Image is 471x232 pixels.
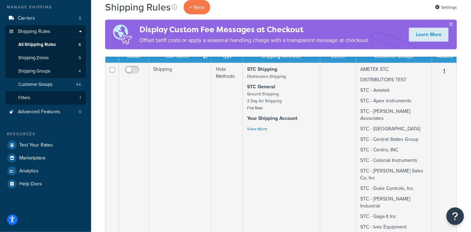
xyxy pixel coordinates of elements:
div: Resources [5,131,86,137]
span: Shipping Zones [18,55,49,61]
div: Manage Shipping [5,4,86,10]
li: Advanced Features [5,105,86,118]
small: Ground Shipping 2 Day Air Shipping Flat Rate [247,91,282,111]
h1: Shipping Rules [105,0,171,14]
a: Shipping Groups 4 [5,65,86,78]
a: Analytics [5,165,86,177]
a: Learn More [409,28,449,42]
a: Carriers 5 [5,12,86,25]
span: Shipping Rules [18,29,50,35]
span: 4 [78,68,81,74]
p: STC - Duke Controls, Inc. [360,185,428,192]
a: Filters 1 [5,91,86,104]
small: Distributors Shipping [247,73,286,80]
p: STC - [PERSON_NAME] Sales Co, Inc [360,168,428,182]
p: STC - Centro, INC [360,146,428,153]
span: Shipping Groups [18,68,50,74]
li: All Shipping Rules [5,38,86,51]
a: Help Docs [5,178,86,190]
li: Carriers [5,12,86,25]
span: Help Docs [19,181,42,187]
li: Shipping Rules [5,25,86,105]
p: STC - [PERSON_NAME] Associates [360,108,428,122]
a: Advanced Features 0 [5,105,86,118]
a: Shipping Rules [5,25,86,38]
span: 9 [78,55,81,61]
p: DISTRIBUTORS TEST [360,76,428,83]
strong: STC Shipping [247,66,277,73]
strong: Your Shipping Account [247,115,298,122]
a: Shipping Zones 9 [5,52,86,64]
span: Marketplace [19,155,46,161]
p: STC - [PERSON_NAME] Industrial [360,196,428,210]
img: duties-banner-06bc72dcb5fe05cb3f9472aba00be2ae8eb53ab6f0d8bb03d382ba314ac3c341.png [105,20,139,49]
p: STC - Apex instruments [360,97,428,104]
span: Carriers [18,15,35,21]
a: Test Your Rates [5,139,86,151]
li: Shipping Groups [5,65,86,78]
strong: STC General [247,83,275,90]
a: Marketplace [5,152,86,164]
span: 1 [80,95,81,101]
p: STC - Gage-It Inc [360,213,428,220]
span: Test Your Rates [19,142,53,148]
li: Customer Groups [5,78,86,91]
a: All Shipping Rules 6 [5,38,86,51]
button: Open Resource Center [446,207,464,225]
span: Filters [18,95,30,101]
span: All Shipping Rules [18,42,56,48]
a: View More [247,126,267,132]
p: STC - Ametek [360,87,428,94]
span: 5 [79,15,81,21]
span: Customer Groups [18,82,53,88]
a: Settings [435,2,457,12]
span: 44 [76,82,81,88]
span: 6 [78,42,81,48]
p: Offset tariff costs or apply a seasonal handling charge with a transparent message at checkout. [139,35,369,45]
p: STC - Colonial Instruments [360,157,428,164]
p: STC - [GEOGRAPHIC_DATA] [360,125,428,132]
h4: Display Custom Fee Messages at Checkout [139,24,369,35]
span: Advanced Features [18,109,60,115]
p: STC - Central States Group [360,136,428,143]
li: Filters [5,91,86,104]
li: Shipping Zones [5,52,86,64]
a: Customer Groups 44 [5,78,86,91]
span: Analytics [19,168,39,174]
span: 0 [79,109,81,115]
